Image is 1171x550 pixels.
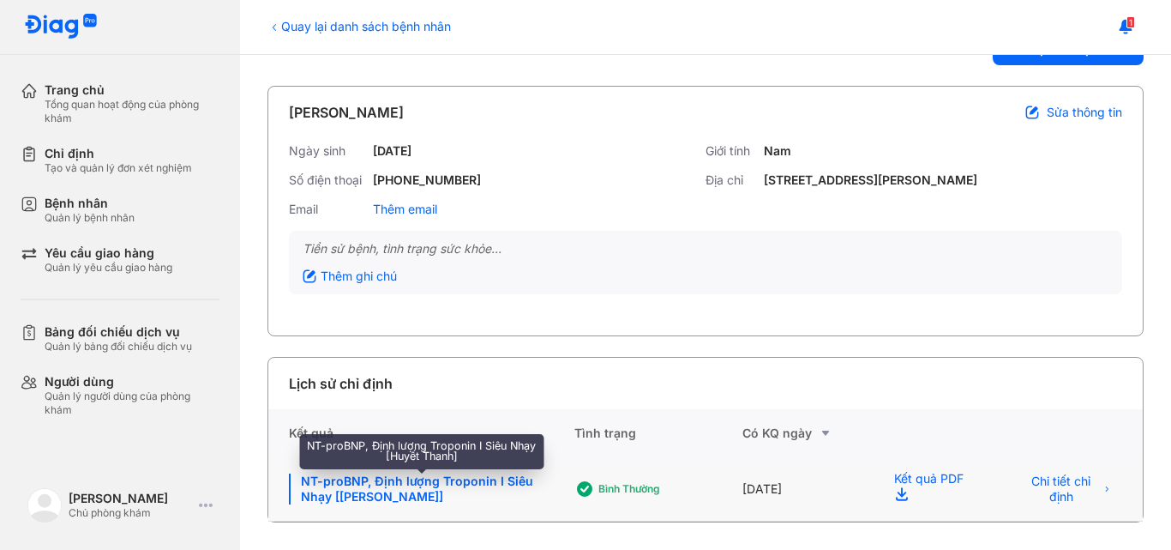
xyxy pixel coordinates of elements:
div: Bảng đối chiếu dịch vụ [45,324,192,340]
div: Tổng quan hoạt động của phòng khám [45,98,219,125]
div: Địa chỉ [706,172,757,188]
div: Số điện thoại [289,172,366,188]
div: Người dùng [45,374,219,390]
div: Tiền sử bệnh, tình trạng sức khỏe... [303,241,1108,257]
div: Bệnh nhân [45,196,135,211]
div: Yêu cầu giao hàng [45,245,172,261]
img: logo [27,488,62,523]
div: [DATE] [742,457,874,522]
span: Chi tiết chỉ định [1024,474,1100,505]
div: Quản lý người dùng của phòng khám [45,390,219,417]
div: Quản lý yêu cầu giao hàng [45,261,172,275]
div: [PERSON_NAME] [69,491,192,506]
div: NT-proBNP, Định lượng Troponin I Siêu Nhạy [[PERSON_NAME]] [289,474,554,505]
div: Giới tính [706,143,757,159]
div: Email [289,202,366,217]
div: Kết quả [268,409,574,457]
div: Có KQ ngày [742,423,874,444]
div: Ngày sinh [289,143,366,159]
div: Trang chủ [45,82,219,98]
div: Quản lý bảng đối chiếu dịch vụ [45,340,192,354]
div: Nam [764,143,791,159]
div: Bình thường [598,482,736,496]
img: logo [24,14,98,40]
div: [STREET_ADDRESS][PERSON_NAME] [764,172,977,188]
div: Chỉ định [45,146,192,161]
div: Lịch sử chỉ định [289,373,393,394]
div: Thêm ghi chú [303,269,397,284]
div: Thêm email [373,202,437,217]
div: Chủ phòng khám [69,506,192,520]
div: Tạo và quản lý đơn xét nghiệm [45,161,192,175]
div: Quản lý bệnh nhân [45,211,135,225]
div: Quay lại danh sách bệnh nhân [267,17,451,35]
span: 1 [1126,16,1135,28]
div: Tình trạng [574,409,742,457]
div: [DATE] [373,143,411,159]
span: Sửa thông tin [1047,105,1122,120]
button: Chi tiết chỉ định [1013,475,1122,503]
div: Kết quả PDF [874,457,993,522]
div: [PHONE_NUMBER] [373,172,481,188]
div: [PERSON_NAME] [289,102,404,123]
